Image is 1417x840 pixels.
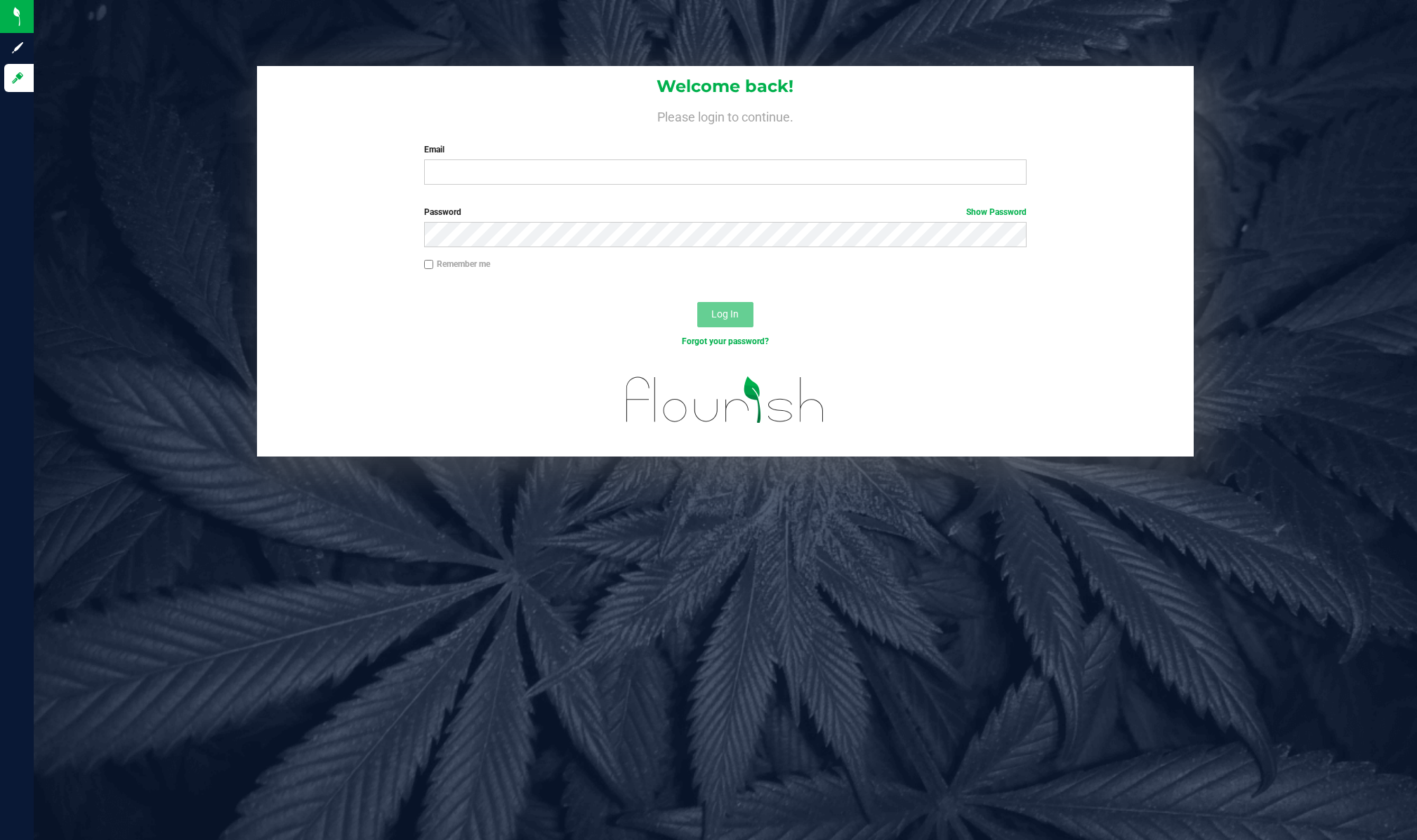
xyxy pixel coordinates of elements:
span: Password [424,207,461,217]
span: Log In [711,308,739,320]
h1: Welcome back! [257,77,1193,96]
h4: Please login to continue. [257,107,1193,124]
button: Log In [697,302,753,327]
inline-svg: Log in [11,71,25,85]
a: Forgot your password? [682,336,769,346]
inline-svg: Sign up [11,41,25,55]
label: Remember me [424,258,490,270]
a: Show Password [966,207,1027,217]
label: Email [424,143,1027,156]
img: flourish_logo.svg [608,362,842,438]
input: Remember me [424,260,434,270]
